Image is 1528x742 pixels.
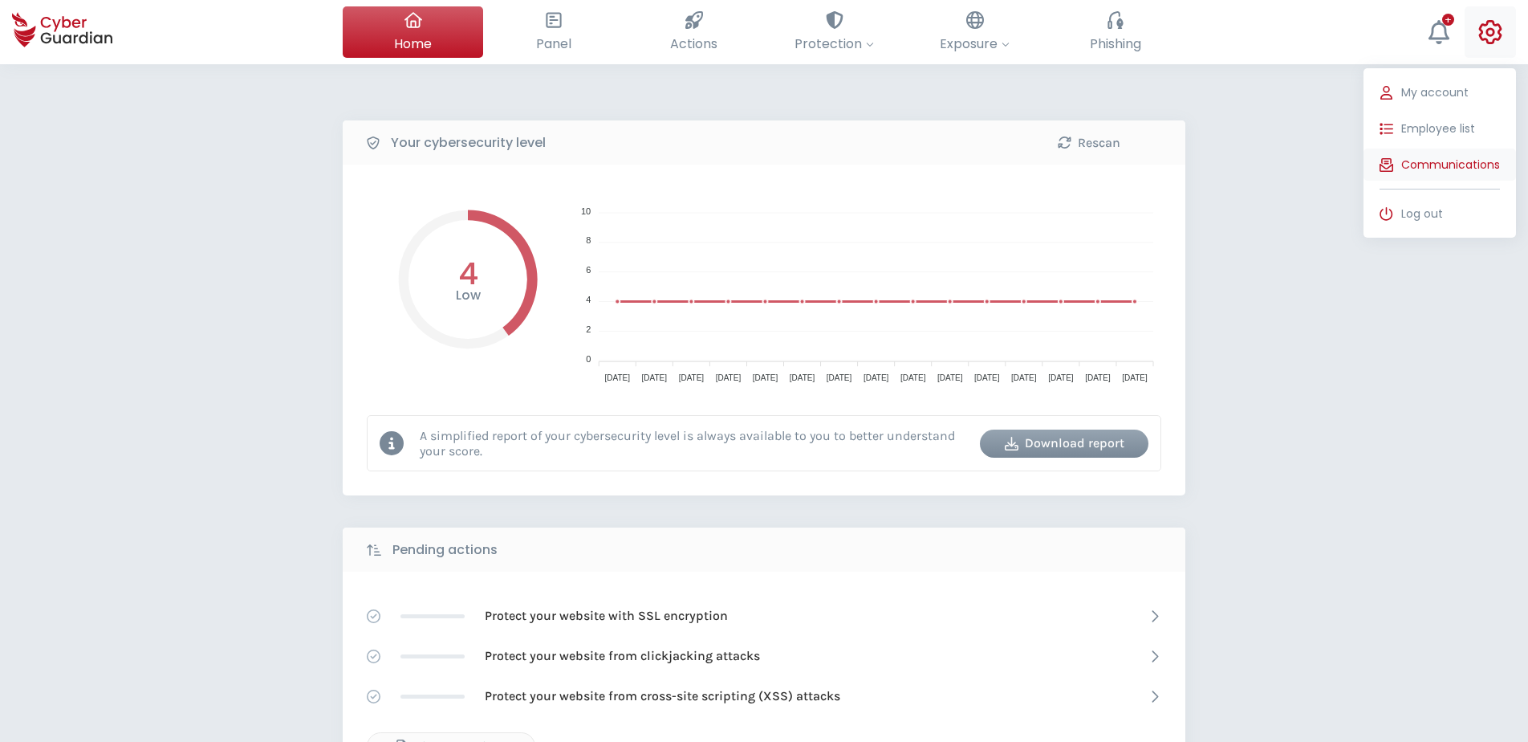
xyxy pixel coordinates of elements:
button: My account [1363,76,1516,108]
span: Log out [1401,206,1443,222]
span: Exposure [940,34,1010,54]
button: Communications [1363,149,1516,181]
div: + [1442,14,1454,26]
span: Protection [794,34,874,54]
span: Employee list [1401,120,1475,137]
p: Protect your website with SSL encryption [485,607,728,625]
tspan: 0 [586,354,591,364]
button: Download report [980,430,1148,458]
button: Phishing [1045,6,1185,58]
tspan: [DATE] [974,373,1000,382]
tspan: 2 [586,324,591,334]
tspan: [DATE] [642,373,668,382]
tspan: [DATE] [1085,373,1111,382]
button: Rescan [1005,128,1173,157]
tspan: 6 [586,265,591,275]
span: Communications [1401,157,1500,173]
tspan: [DATE] [605,373,631,382]
button: Employee list [1363,112,1516,145]
button: Actions [624,6,764,58]
b: Your cybersecurity level [391,133,546,153]
tspan: [DATE] [900,373,926,382]
button: Home [343,6,483,58]
button: Protection [764,6,904,58]
tspan: 8 [586,235,591,245]
tspan: [DATE] [716,373,742,382]
p: Protect your website from clickjacking attacks [485,647,760,665]
button: My accountEmployee listCommunicationsLog out [1465,6,1516,58]
p: A simplified report of your cybersecurity level is always available to you to better understand y... [420,428,968,459]
span: My account [1401,84,1469,101]
span: Home [394,34,432,54]
tspan: [DATE] [827,373,852,382]
div: Download report [992,434,1136,453]
div: Rescan [1017,133,1161,153]
p: Protect your website from cross-site scripting (XSS) attacks [485,687,840,705]
tspan: [DATE] [1122,373,1148,382]
span: Phishing [1090,34,1141,54]
tspan: [DATE] [679,373,705,382]
tspan: 10 [581,206,591,216]
tspan: [DATE] [1011,373,1037,382]
b: Pending actions [392,540,498,560]
tspan: [DATE] [753,373,778,382]
button: Panel [483,6,624,58]
tspan: [DATE] [790,373,815,382]
tspan: [DATE] [937,373,963,382]
tspan: [DATE] [1048,373,1074,382]
button: Log out [1363,198,1516,230]
span: Actions [670,34,717,54]
tspan: 4 [586,295,591,304]
tspan: [DATE] [864,373,889,382]
span: Panel [536,34,571,54]
button: Exposure [904,6,1045,58]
